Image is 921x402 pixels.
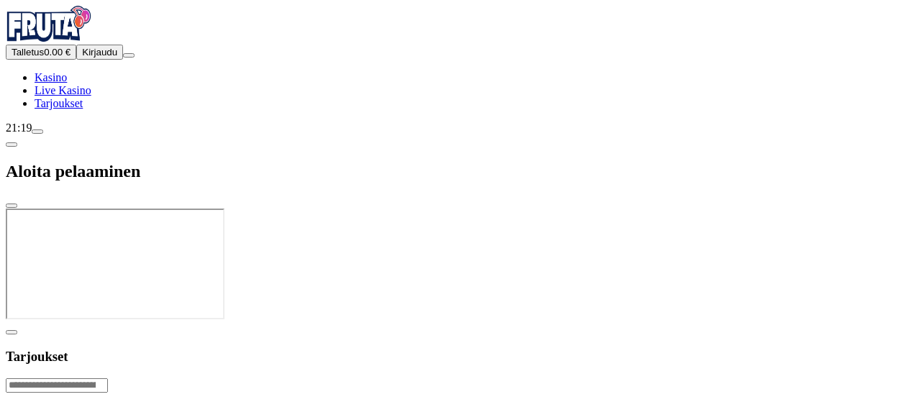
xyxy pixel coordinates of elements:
span: 21:19 [6,122,32,134]
button: chevron-left icon [6,330,17,334]
span: Kirjaudu [82,47,117,58]
a: Tarjoukset [35,97,83,109]
h2: Aloita pelaaminen [6,162,915,181]
button: live-chat [32,129,43,134]
nav: Main menu [6,71,915,110]
nav: Primary [6,6,915,110]
button: chevron-left icon [6,142,17,147]
button: menu [123,53,135,58]
span: 0.00 € [44,47,71,58]
button: Kirjaudu [76,45,123,60]
a: Fruta [6,32,92,44]
a: Live Kasino [35,84,91,96]
img: Fruta [6,6,92,42]
h3: Tarjoukset [6,349,915,365]
span: Talletus [12,47,44,58]
a: Kasino [35,71,67,83]
input: Search [6,378,108,393]
button: Talletusplus icon0.00 € [6,45,76,60]
button: close [6,204,17,208]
